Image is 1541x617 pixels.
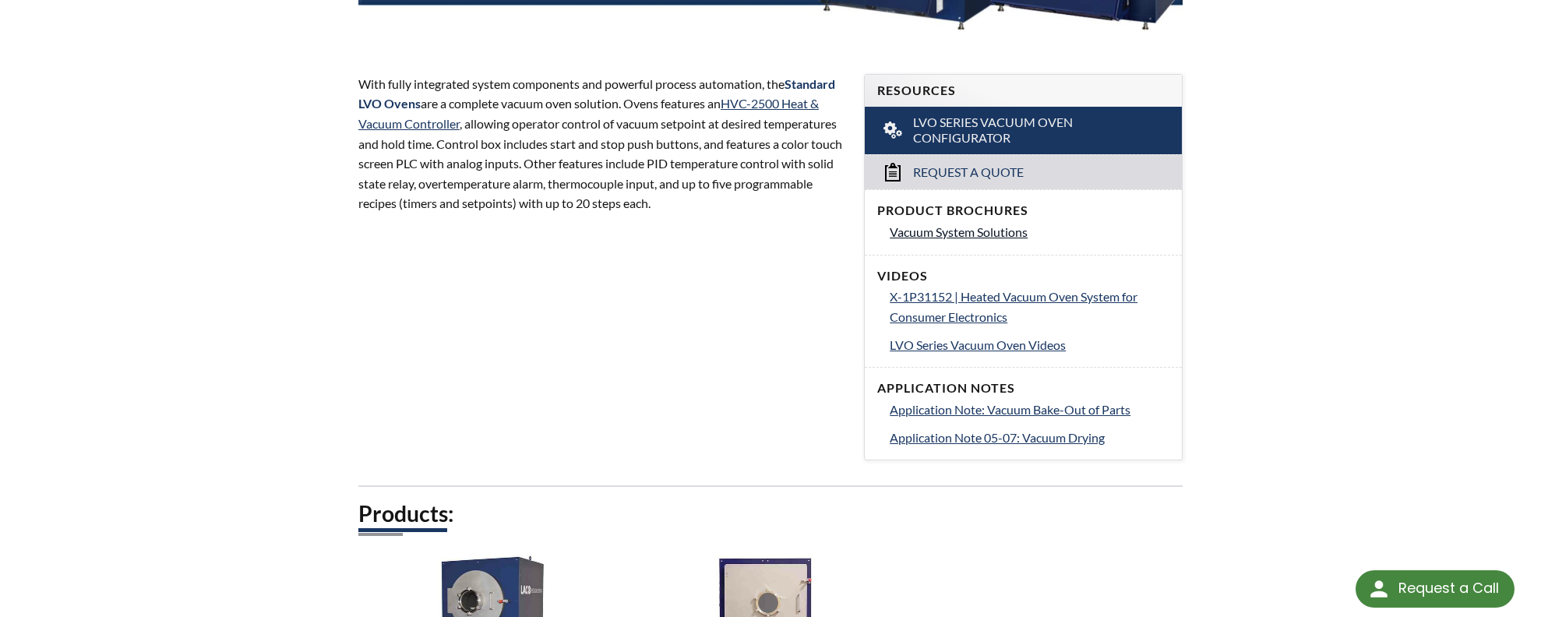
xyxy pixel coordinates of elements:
[890,402,1130,417] span: Application Note: Vacuum Bake-Out of Parts
[358,74,845,213] p: With fully integrated system components and powerful process automation, the are a complete vacuu...
[890,222,1169,242] a: Vacuum System Solutions
[913,115,1137,147] span: LVO Series Vacuum Oven Configurator
[877,380,1169,397] h4: Application Notes
[358,499,1183,528] h2: Products:
[877,203,1169,219] h4: Product Brochures
[877,268,1169,284] h4: Videos
[877,83,1169,99] h4: Resources
[890,289,1137,324] span: X-1P31152 | Heated Vacuum Oven System for Consumer Electronics
[358,96,819,131] a: HVC-2500 Heat & Vacuum Controller
[1398,570,1499,606] div: Request a Call
[865,107,1182,155] a: LVO Series Vacuum Oven Configurator
[890,428,1169,448] a: Application Note 05-07: Vacuum Drying
[890,430,1105,445] span: Application Note 05-07: Vacuum Drying
[913,164,1024,181] span: Request a Quote
[890,224,1028,239] span: Vacuum System Solutions
[890,287,1169,326] a: X-1P31152 | Heated Vacuum Oven System for Consumer Electronics
[865,154,1182,189] a: Request a Quote
[890,337,1066,352] span: LVO Series Vacuum Oven Videos
[890,335,1169,355] a: LVO Series Vacuum Oven Videos
[1356,570,1515,608] div: Request a Call
[890,400,1169,420] a: Application Note: Vacuum Bake-Out of Parts
[1366,576,1391,601] img: round button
